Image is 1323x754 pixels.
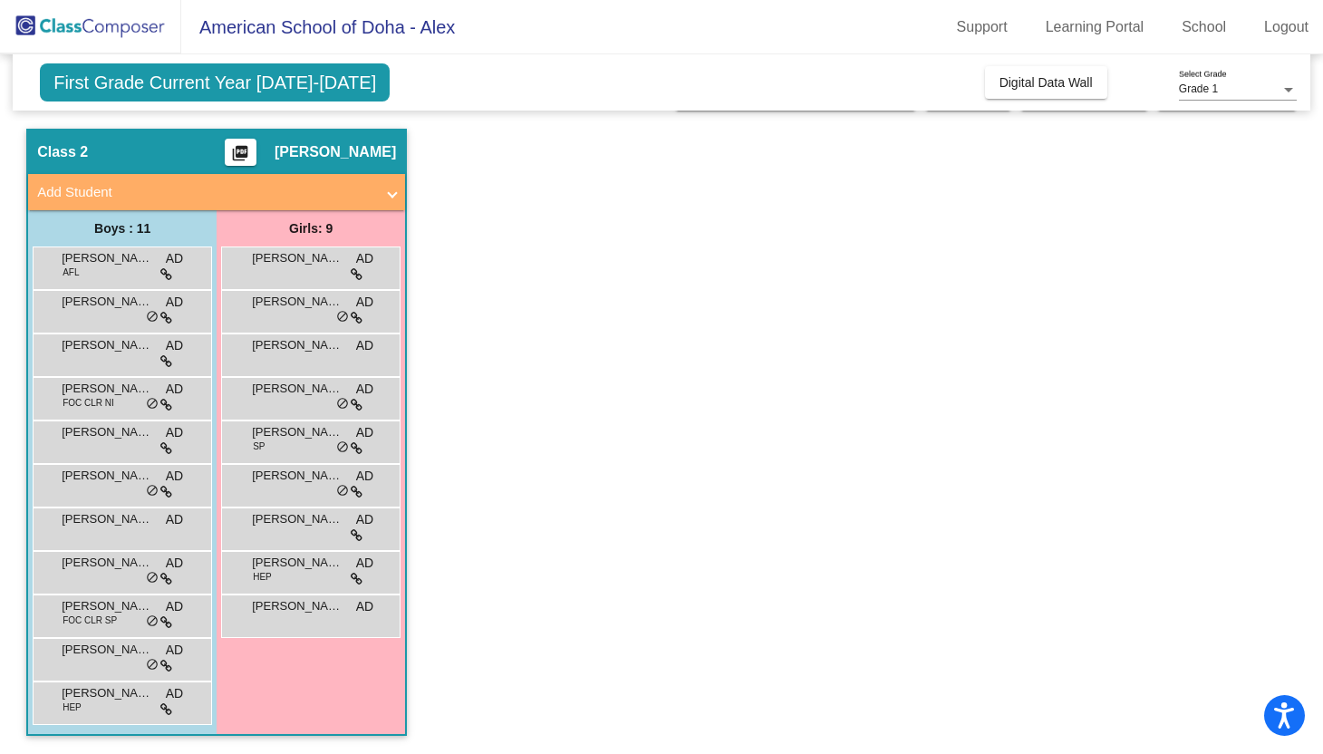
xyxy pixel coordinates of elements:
[62,641,152,659] span: [PERSON_NAME]
[62,467,152,485] span: [PERSON_NAME]
[252,336,343,354] span: [PERSON_NAME]
[1167,13,1241,42] a: School
[166,423,183,442] span: AD
[999,75,1093,90] span: Digital Data Wall
[166,554,183,573] span: AD
[225,139,256,166] button: Print Students Details
[252,510,343,528] span: [PERSON_NAME]
[252,467,343,485] span: [PERSON_NAME]
[336,310,349,324] span: do_not_disturb_alt
[62,597,152,615] span: [PERSON_NAME]
[336,440,349,455] span: do_not_disturb_alt
[28,210,217,246] div: Boys : 11
[62,293,152,311] span: [PERSON_NAME]
[62,380,152,398] span: [PERSON_NAME]
[63,266,79,279] span: AFL
[62,423,152,441] span: [PERSON_NAME]
[336,484,349,498] span: do_not_disturb_alt
[252,597,343,615] span: [PERSON_NAME]
[40,63,390,101] span: First Grade Current Year [DATE]-[DATE]
[356,597,373,616] span: AD
[28,174,405,210] mat-expansion-panel-header: Add Student
[62,684,152,702] span: [PERSON_NAME] ([PERSON_NAME]) [PERSON_NAME]
[942,13,1022,42] a: Support
[146,614,159,629] span: do_not_disturb_alt
[146,397,159,411] span: do_not_disturb_alt
[252,554,343,572] span: [PERSON_NAME]
[166,641,183,660] span: AD
[146,484,159,498] span: do_not_disturb_alt
[166,249,183,268] span: AD
[252,293,343,311] span: [PERSON_NAME]
[356,554,373,573] span: AD
[275,143,396,161] span: [PERSON_NAME]
[252,380,343,398] span: [PERSON_NAME]
[166,684,183,703] span: AD
[166,510,183,529] span: AD
[252,249,343,267] span: [PERSON_NAME]
[181,13,455,42] span: American School of Doha - Alex
[217,210,405,246] div: Girls: 9
[166,380,183,399] span: AD
[252,423,343,441] span: [PERSON_NAME]
[985,66,1107,99] button: Digital Data Wall
[63,396,114,410] span: FOC CLR NI
[62,336,152,354] span: [PERSON_NAME]
[37,182,374,203] mat-panel-title: Add Student
[146,658,159,672] span: do_not_disturb_alt
[1250,13,1323,42] a: Logout
[166,467,183,486] span: AD
[253,570,272,584] span: HEP
[166,597,183,616] span: AD
[336,397,349,411] span: do_not_disturb_alt
[356,336,373,355] span: AD
[253,440,265,453] span: SP
[146,571,159,585] span: do_not_disturb_alt
[229,144,251,169] mat-icon: picture_as_pdf
[63,701,82,714] span: HEP
[62,249,152,267] span: [PERSON_NAME]
[166,293,183,312] span: AD
[356,423,373,442] span: AD
[1031,13,1159,42] a: Learning Portal
[356,510,373,529] span: AD
[1179,82,1218,95] span: Grade 1
[356,293,373,312] span: AD
[146,310,159,324] span: do_not_disturb_alt
[62,554,152,572] span: [PERSON_NAME]
[63,614,117,627] span: FOC CLR SP
[356,467,373,486] span: AD
[37,143,88,161] span: Class 2
[166,336,183,355] span: AD
[356,249,373,268] span: AD
[356,380,373,399] span: AD
[62,510,152,528] span: [PERSON_NAME]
